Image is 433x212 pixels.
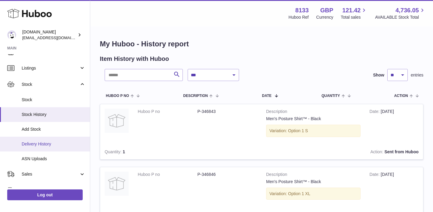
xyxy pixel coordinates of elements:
[22,126,85,132] span: Add Stock
[106,94,129,98] span: Huboo P no
[22,97,85,103] span: Stock
[22,65,79,71] span: Listings
[198,172,257,177] dd: P-346846
[105,109,129,133] img: no-photo.jpg
[370,172,381,178] strong: Date
[183,94,208,98] span: Description
[100,145,158,159] td: 1
[321,94,340,98] span: Quantity
[266,109,361,116] strong: Description
[7,189,83,200] a: Log out
[22,188,79,193] span: Orders
[375,14,426,20] span: AVAILABLE Stock Total
[262,167,365,207] td: Men's Posture Shirt™ - Black
[289,14,309,20] div: Huboo Ref
[373,72,384,78] label: Show
[411,72,423,78] span: entries
[266,188,361,200] div: Variation: Option 1 XL
[341,6,367,20] a: 121.42 Total sales
[105,172,129,196] img: no-photo.jpg
[365,104,423,145] td: [DATE]
[22,156,85,162] span: ASN Uploads
[22,82,79,87] span: Stock
[100,39,423,49] h1: My Huboo - History report
[105,149,123,156] strong: Quantity
[370,149,385,156] strong: Action
[394,94,408,98] span: Action
[375,6,426,20] a: 4,736.05 AVAILABLE Stock Total
[22,35,88,40] span: [EMAIL_ADDRESS][DOMAIN_NAME]
[138,172,198,177] dt: Huboo P no
[266,172,361,179] strong: Description
[266,125,361,137] div: Variation: Option 1 S
[100,55,169,63] h2: Item History with Huboo
[22,112,85,117] span: Stock History
[295,6,309,14] strong: 8133
[365,167,423,207] td: [DATE]
[341,14,367,20] span: Total sales
[22,141,85,147] span: Delivery History
[7,30,16,39] img: info@activeposture.co.uk
[320,6,333,14] strong: GBP
[22,29,76,41] div: [DOMAIN_NAME]
[395,6,419,14] span: 4,736.05
[262,94,272,98] span: Date
[22,171,79,177] span: Sales
[262,104,365,145] td: Men's Posture Shirt™ - Black
[370,109,381,115] strong: Date
[342,6,361,14] span: 121.42
[384,149,419,154] strong: Sent from Huboo
[138,109,198,114] dt: Huboo P no
[316,14,333,20] div: Currency
[198,109,257,114] dd: P-346843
